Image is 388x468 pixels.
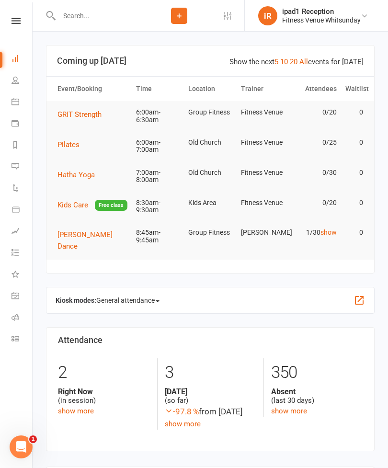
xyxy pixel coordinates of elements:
span: -97.8 % [165,407,199,416]
td: Fitness Venue [237,101,289,124]
a: Roll call kiosk mode [11,308,33,329]
input: Search... [56,9,147,23]
a: Calendar [11,92,33,114]
td: 0/25 [289,131,341,154]
a: 20 [290,57,297,66]
div: from [DATE] [165,405,256,418]
td: Old Church [184,161,236,184]
div: Show the next events for [DATE] [229,56,364,68]
div: (so far) [165,387,256,405]
strong: [DATE] [165,387,256,396]
span: General attendance [96,293,160,308]
a: 10 [280,57,288,66]
th: Location [184,77,236,101]
th: Event/Booking [53,77,132,101]
a: What's New [11,264,33,286]
span: Hatha Yoga [57,171,95,179]
strong: Kiosk modes: [56,297,96,304]
th: Waitlist [341,77,367,101]
h3: Coming up [DATE] [57,56,364,66]
span: [PERSON_NAME] Dance [57,230,113,251]
a: People [11,70,33,92]
span: Kids Care [57,201,88,209]
a: 5 [274,57,278,66]
td: 0/20 [289,192,341,214]
span: 1 [29,435,37,443]
span: Free class [95,200,127,211]
span: Pilates [57,140,80,149]
a: show more [271,407,307,415]
button: GRIT Strength [57,109,108,120]
button: Kids CareFree class [57,199,127,211]
a: show [320,228,337,236]
td: 0 [341,161,367,184]
td: 0 [341,101,367,124]
button: Hatha Yoga [57,169,102,181]
td: 8:30am-9:30am [132,192,184,222]
div: iR [258,6,277,25]
div: Fitness Venue Whitsunday [282,16,361,24]
strong: Absent [271,387,363,396]
td: Group Fitness [184,101,236,124]
a: Reports [11,135,33,157]
div: (in session) [58,387,150,405]
td: 0/30 [289,161,341,184]
td: [PERSON_NAME] [237,221,289,244]
a: General attendance kiosk mode [11,286,33,308]
div: (last 30 days) [271,387,363,405]
td: Fitness Venue [237,131,289,154]
td: Kids Area [184,192,236,214]
a: Product Sales [11,200,33,221]
th: Trainer [237,77,289,101]
div: 3 [165,358,256,387]
th: Time [132,77,184,101]
td: 0 [341,221,367,244]
td: Old Church [184,131,236,154]
a: show more [58,407,94,415]
span: GRIT Strength [57,110,102,119]
td: 0/20 [289,101,341,124]
td: 0 [341,192,367,214]
button: [PERSON_NAME] Dance [57,229,127,252]
a: Assessments [11,221,33,243]
a: All [299,57,308,66]
iframe: Intercom live chat [10,435,33,458]
td: 7:00am-8:00am [132,161,184,192]
a: Payments [11,114,33,135]
a: show more [165,420,201,428]
td: 1/30 [289,221,341,244]
td: Fitness Venue [237,161,289,184]
button: Pilates [57,139,86,150]
td: Fitness Venue [237,192,289,214]
a: Dashboard [11,49,33,70]
div: 2 [58,358,150,387]
td: 6:00am-6:30am [132,101,184,131]
td: Group Fitness [184,221,236,244]
td: 8:45am-9:45am [132,221,184,251]
h3: Attendance [58,335,363,345]
div: 350 [271,358,363,387]
td: 0 [341,131,367,154]
a: Class kiosk mode [11,329,33,351]
strong: Right Now [58,387,150,396]
th: Attendees [289,77,341,101]
div: ipad1 Reception [282,7,361,16]
td: 6:00am-7:00am [132,131,184,161]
